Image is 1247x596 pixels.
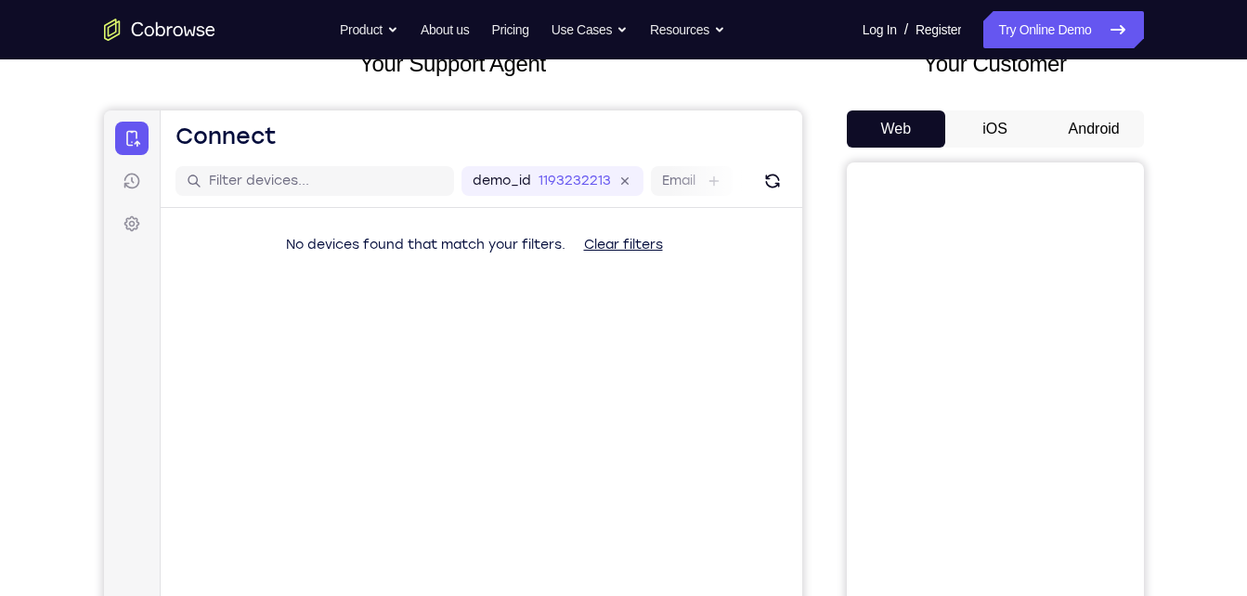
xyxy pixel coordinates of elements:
button: iOS [945,110,1045,148]
a: Log In [863,11,897,48]
h2: Your Customer [847,47,1144,81]
h2: Your Support Agent [104,47,802,81]
button: Web [847,110,946,148]
a: Register [916,11,961,48]
button: Resources [650,11,725,48]
a: Pricing [491,11,528,48]
button: Use Cases [552,11,628,48]
a: Go to the home page [104,19,215,41]
button: Clear filters [465,116,574,153]
button: Android [1045,110,1144,148]
a: Try Online Demo [983,11,1143,48]
a: About us [421,11,469,48]
button: 6-digit code [321,559,434,596]
button: Product [340,11,398,48]
span: No devices found that match your filters. [182,126,461,142]
span: / [904,19,908,41]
